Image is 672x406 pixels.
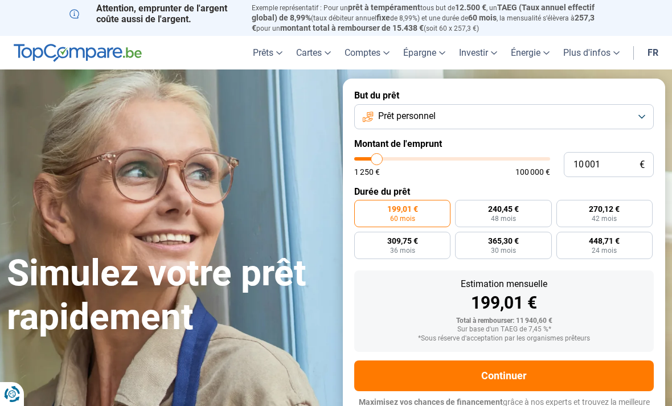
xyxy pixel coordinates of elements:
span: 30 mois [491,247,516,254]
span: 60 mois [468,13,497,22]
span: € [640,160,645,170]
img: TopCompare [14,44,142,62]
label: Montant de l'emprunt [354,138,654,149]
div: Sur base d'un TAEG de 7,45 %* [363,326,645,334]
span: prêt à tempérament [348,3,420,12]
span: TAEG (Taux annuel effectif global) de 8,99% [252,3,595,22]
span: montant total à rembourser de 15.438 € [280,23,424,32]
a: Énergie [504,36,556,69]
span: 448,71 € [589,237,620,245]
span: 1 250 € [354,168,380,176]
div: *Sous réserve d'acceptation par les organismes prêteurs [363,335,645,343]
label: But du prêt [354,90,654,101]
span: 240,45 € [488,205,519,213]
a: Plus d'infos [556,36,626,69]
span: 100 000 € [515,168,550,176]
span: 199,01 € [387,205,418,213]
span: 42 mois [592,215,617,222]
span: 12.500 € [455,3,486,12]
span: fixe [376,13,390,22]
span: 257,3 € [252,13,595,32]
span: 309,75 € [387,237,418,245]
button: Prêt personnel [354,104,654,129]
span: 270,12 € [589,205,620,213]
button: Continuer [354,360,654,391]
label: Durée du prêt [354,186,654,197]
a: Cartes [289,36,338,69]
a: Prêts [246,36,289,69]
div: Estimation mensuelle [363,280,645,289]
span: 24 mois [592,247,617,254]
p: Exemple représentatif : Pour un tous but de , un (taux débiteur annuel de 8,99%) et une durée de ... [252,3,603,33]
p: Attention, emprunter de l'argent coûte aussi de l'argent. [69,3,238,24]
span: 36 mois [390,247,415,254]
a: fr [641,36,665,69]
a: Épargne [396,36,452,69]
a: Comptes [338,36,396,69]
div: 199,01 € [363,294,645,311]
a: Investir [452,36,504,69]
span: 60 mois [390,215,415,222]
div: Total à rembourser: 11 940,60 € [363,317,645,325]
span: Prêt personnel [378,110,436,122]
span: 365,30 € [488,237,519,245]
span: 48 mois [491,215,516,222]
h1: Simulez votre prêt rapidement [7,252,329,339]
